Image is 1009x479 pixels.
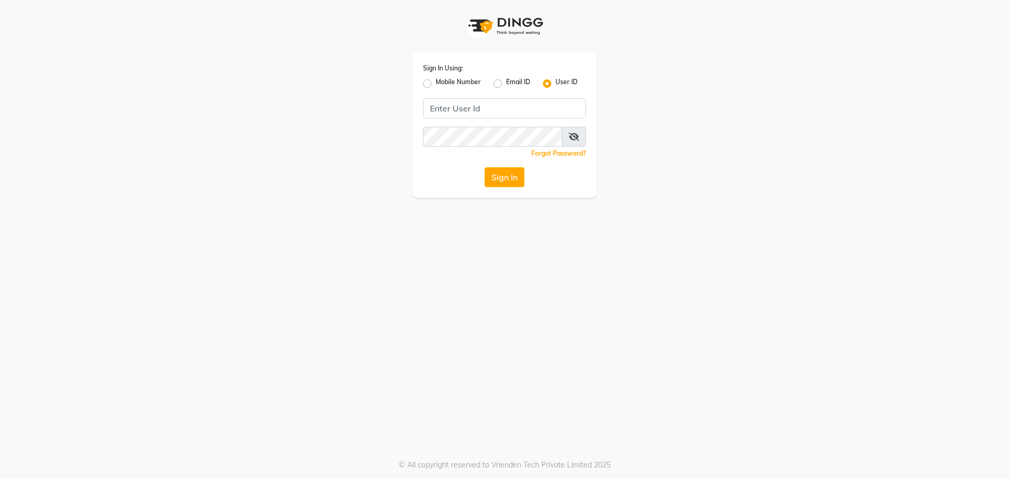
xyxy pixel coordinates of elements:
input: Username [423,127,562,147]
label: Mobile Number [436,77,481,90]
label: User ID [555,77,578,90]
a: Forgot Password? [531,149,586,157]
img: logo1.svg [462,11,547,42]
label: Email ID [506,77,530,90]
input: Username [423,98,586,118]
label: Sign In Using: [423,64,463,73]
button: Sign In [485,167,524,187]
